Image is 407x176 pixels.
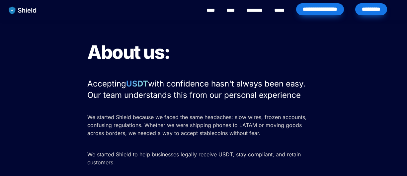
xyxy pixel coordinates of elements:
[87,79,126,88] span: Accepting
[126,79,148,88] strong: USDT
[87,41,170,64] span: About us:
[87,114,308,136] span: We started Shield because we faced the same headaches: slow wires, frozen accounts, confusing reg...
[87,79,308,100] span: with confidence hasn't always been easy. Our team understands this from our personal experience
[87,151,302,166] span: We started Shield to help businesses legally receive USDT, stay compliant, and retain customers.
[6,3,40,17] img: website logo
